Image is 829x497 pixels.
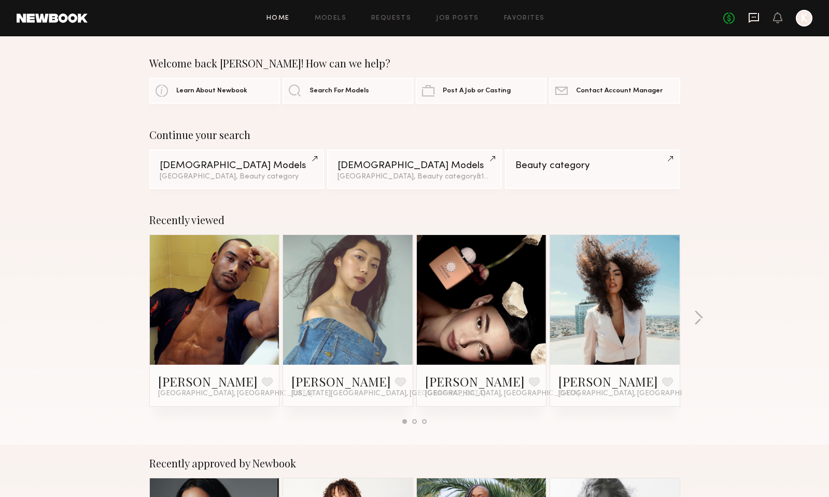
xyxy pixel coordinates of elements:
[371,15,411,22] a: Requests
[443,88,511,94] span: Post A Job or Casting
[338,173,491,181] div: [GEOGRAPHIC_DATA], Beauty category
[558,390,713,398] span: [GEOGRAPHIC_DATA], [GEOGRAPHIC_DATA]
[504,15,545,22] a: Favorites
[425,390,580,398] span: [GEOGRAPHIC_DATA], [GEOGRAPHIC_DATA]
[149,457,680,470] div: Recently approved by Newbook
[796,10,812,26] a: K
[266,15,290,22] a: Home
[160,173,314,181] div: [GEOGRAPHIC_DATA], Beauty category
[291,390,485,398] span: [US_STATE][GEOGRAPHIC_DATA], [GEOGRAPHIC_DATA]
[549,78,680,104] a: Contact Account Manager
[505,149,680,189] a: Beauty category
[283,78,413,104] a: Search For Models
[176,88,247,94] span: Learn About Newbook
[149,129,680,141] div: Continue your search
[291,373,391,390] a: [PERSON_NAME]
[436,15,479,22] a: Job Posts
[149,78,280,104] a: Learn About Newbook
[315,15,346,22] a: Models
[425,373,525,390] a: [PERSON_NAME]
[149,57,680,70] div: Welcome back [PERSON_NAME]! How can we help?
[558,373,658,390] a: [PERSON_NAME]
[158,373,258,390] a: [PERSON_NAME]
[149,214,680,226] div: Recently viewed
[158,390,313,398] span: [GEOGRAPHIC_DATA], [GEOGRAPHIC_DATA]
[476,173,521,180] span: & 1 other filter
[327,149,502,189] a: [DEMOGRAPHIC_DATA] Models[GEOGRAPHIC_DATA], Beauty category&1other filter
[149,149,324,189] a: [DEMOGRAPHIC_DATA] Models[GEOGRAPHIC_DATA], Beauty category
[160,161,314,171] div: [DEMOGRAPHIC_DATA] Models
[576,88,663,94] span: Contact Account Manager
[338,161,491,171] div: [DEMOGRAPHIC_DATA] Models
[416,78,546,104] a: Post A Job or Casting
[310,88,369,94] span: Search For Models
[515,161,669,171] div: Beauty category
